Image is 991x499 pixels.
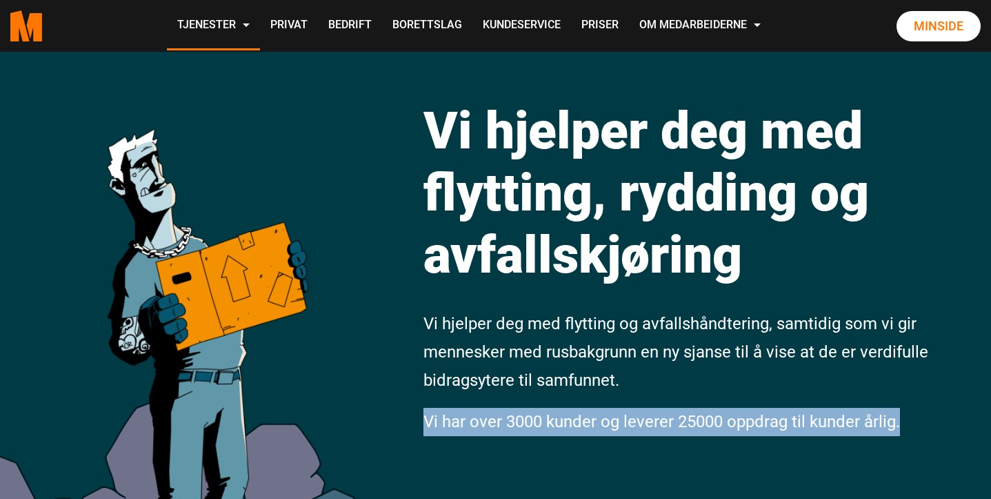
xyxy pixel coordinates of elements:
a: Tjenester [167,1,260,50]
span: Vi har over 3000 kunder og leverer 25000 oppdrag til kunder årlig. [423,412,900,431]
a: Kundeservice [472,1,571,50]
a: Borettslag [382,1,472,50]
a: Om Medarbeiderne [629,1,771,50]
a: Privat [260,1,318,50]
a: Priser [571,1,629,50]
span: Vi hjelper deg med flytting og avfallshåndtering, samtidig som vi gir mennesker med rusbakgrunn e... [423,314,928,390]
h1: Vi hjelper deg med flytting, rydding og avfallskjøring [423,99,981,286]
a: Bedrift [318,1,382,50]
a: Minside [897,11,981,41]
